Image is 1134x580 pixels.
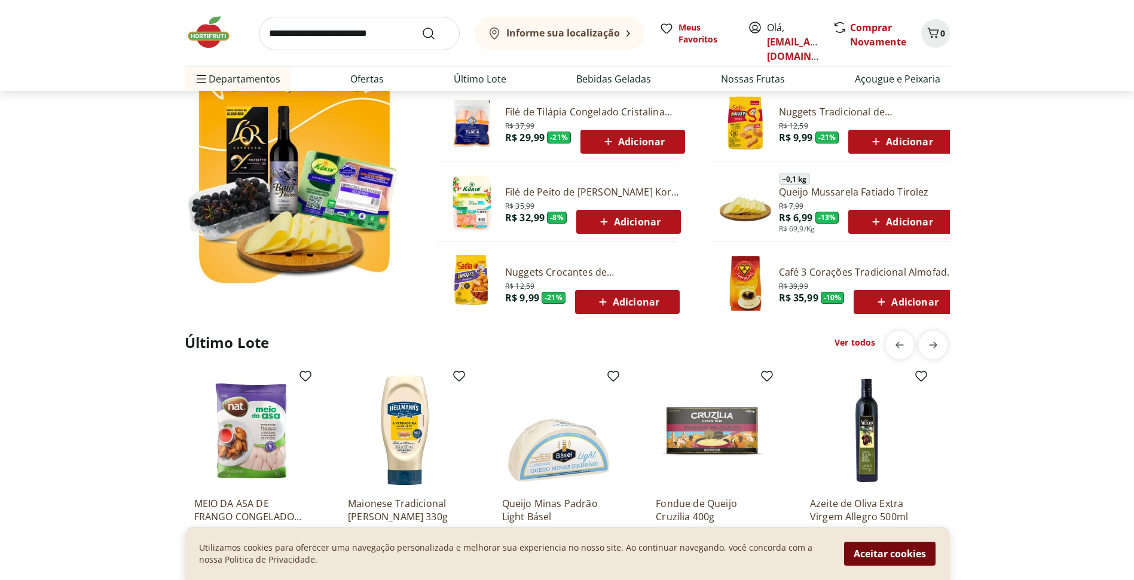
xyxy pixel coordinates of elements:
button: previous [885,331,914,359]
a: Bebidas Geladas [576,72,651,86]
a: Azeite de Oliva Extra Virgem Allegro 500ml [810,497,924,523]
a: Queijo Minas Padrão Light Básel [502,497,616,523]
span: R$ 32,99 [505,211,545,224]
img: Filé de Peito de Frango Congelado Korin 600g [443,175,500,232]
span: Adicionar [869,135,933,149]
span: Adicionar [869,215,933,229]
span: - 21 % [542,292,566,304]
button: Aceitar cookies [844,542,936,566]
span: R$ 6,99 [779,211,813,224]
img: MEIO DA ASA DE FRANGO CONGELADO NAT 1KG [194,374,308,487]
span: Olá, [767,20,820,63]
a: [EMAIL_ADDRESS][DOMAIN_NAME] [767,35,850,63]
span: R$ 37,99 [505,119,534,131]
a: Filé de Tilápia Congelado Cristalina 400g [505,105,685,118]
span: R$ 12,59 [505,279,534,291]
img: Maionese Tradicional Hellmann's 330g [348,374,461,487]
span: - 10 % [821,292,845,304]
img: Azeite de Oliva Extra Virgem Allegro 500ml [810,374,924,487]
img: Fondue de Queijo Cruzilia 400g [656,374,769,487]
button: Adicionar [576,210,681,234]
span: R$ 35,99 [779,291,818,304]
h2: Último Lote [185,333,270,352]
button: Adicionar [848,130,953,154]
span: R$ 69,9/Kg [779,224,815,234]
img: Hortifruti [185,14,244,50]
span: R$ 7,99 [779,199,804,211]
a: MEIO DA ASA DE FRANGO CONGELADO NAT 1KG [194,497,308,523]
img: Filé de Tilápia Congelado Cristalina 400g [443,94,500,152]
img: Principal [717,175,774,232]
button: Adicionar [580,130,685,154]
b: Informe sua localização [506,26,620,39]
button: Menu [194,65,209,93]
a: Fondue de Queijo Cruzilia 400g [656,497,769,523]
img: Café Três Corações Tradicional Almofada 500g [717,255,774,312]
span: Departamentos [194,65,280,93]
img: Ver todos [185,8,403,299]
a: Ver todos [835,337,875,349]
span: - 13 % [815,212,839,224]
button: Carrinho [921,19,950,48]
a: Maionese Tradicional [PERSON_NAME] 330g [348,497,461,523]
span: R$ 29,99 [505,131,545,144]
span: Adicionar [595,295,659,309]
a: Nuggets Tradicional de [PERSON_NAME] - 300g [779,105,953,118]
span: Adicionar [597,215,661,229]
a: Nuggets Crocantes de [PERSON_NAME] 300g [505,265,680,279]
button: Submit Search [421,26,450,41]
a: Queijo Mussarela Fatiado Tirolez [779,185,953,199]
span: - 21 % [815,132,839,144]
img: Nuggets Crocantes de Frango Sadia 300g [443,255,500,312]
span: R$ 9,99 [505,291,539,304]
a: Café 3 Corações Tradicional Almofada 500g [779,265,959,279]
p: Utilizamos cookies para oferecer uma navegação personalizada e melhorar sua experiencia no nosso ... [199,542,830,566]
a: Comprar Novamente [850,21,906,48]
button: Adicionar [575,290,680,314]
span: R$ 12,59 [779,119,808,131]
a: Filé de Peito de [PERSON_NAME] Korin 600g [505,185,681,199]
span: R$ 9,99 [779,131,813,144]
span: R$ 39,99 [779,279,808,291]
button: next [919,331,947,359]
span: - 21 % [547,132,571,144]
span: R$ 35,99 [505,199,534,211]
span: Adicionar [874,295,938,309]
a: Ofertas [350,72,384,86]
button: Adicionar [854,290,958,314]
span: Adicionar [601,135,665,149]
a: Meus Favoritos [659,22,733,45]
img: Nuggets Tradicional de Frango Sadia - 300g [717,94,774,152]
a: Açougue e Peixaria [855,72,940,86]
button: Informe sua localização [474,17,645,50]
span: - 8 % [547,212,567,224]
span: 0 [940,28,945,39]
img: Queijo Minas Padrão Light Básel [502,374,616,487]
a: Nossas Frutas [721,72,785,86]
button: Adicionar [848,210,953,234]
input: search [259,17,460,50]
span: ~ 0,1 kg [779,173,810,185]
span: Meus Favoritos [678,22,733,45]
a: Último Lote [454,72,506,86]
